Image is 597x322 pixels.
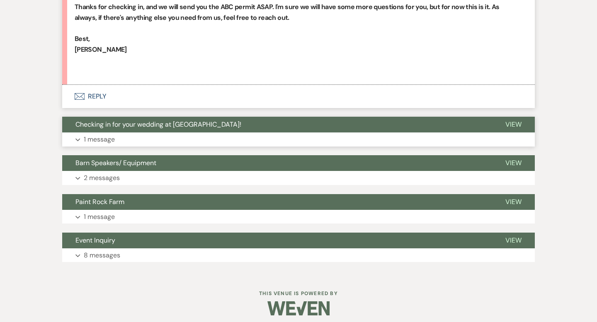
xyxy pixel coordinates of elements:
[492,233,535,248] button: View
[505,197,522,206] span: View
[62,85,535,108] button: Reply
[505,236,522,245] span: View
[62,210,535,224] button: 1 message
[62,248,535,262] button: 8 messages
[75,120,241,129] span: Checking in for your wedding at [GEOGRAPHIC_DATA]!
[62,132,535,147] button: 1 message
[84,134,115,145] p: 1 message
[75,197,124,206] span: Paint Rock Farm
[492,155,535,171] button: View
[75,34,90,43] strong: Best,
[505,120,522,129] span: View
[84,173,120,183] p: 2 messages
[75,45,127,54] strong: [PERSON_NAME]
[75,159,156,167] span: Barn Speakers/ Equipment
[75,236,115,245] span: Event Inquiry
[492,194,535,210] button: View
[62,233,492,248] button: Event Inquiry
[492,117,535,132] button: View
[62,155,492,171] button: Barn Speakers/ Equipment
[62,194,492,210] button: Paint Rock Farm
[62,117,492,132] button: Checking in for your wedding at [GEOGRAPHIC_DATA]!
[62,171,535,185] button: 2 messages
[84,211,115,222] p: 1 message
[75,2,499,22] strong: Thanks for checking in, and we will send you the ABC permit ASAP. I'm sure we will have some more...
[84,250,120,261] p: 8 messages
[505,159,522,167] span: View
